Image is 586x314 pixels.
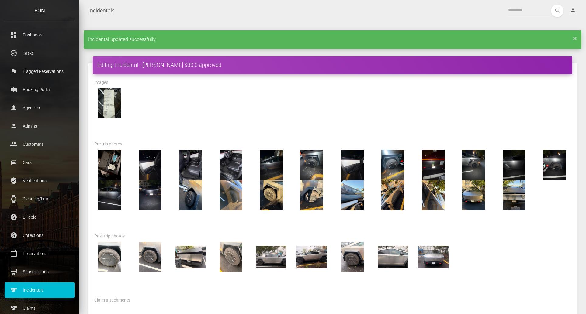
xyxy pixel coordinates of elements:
[296,242,327,272] img: IMG_3394.jpg
[573,36,577,40] a: ×
[5,173,75,188] a: verified_user Verifications
[565,5,581,17] a: person
[5,264,75,279] a: card_membership Subscriptions
[5,100,75,115] a: person Agencies
[94,180,125,210] img: IMG_4547.jpeg
[570,7,576,13] i: person
[5,118,75,134] a: person Admins
[216,242,246,272] img: IMG_3392.jpg
[5,46,75,61] a: task_alt Tasks
[378,242,408,272] img: IMG_3396.jpg
[9,285,70,295] p: Incidentals
[337,242,367,272] img: IMG_3393.jpg
[256,242,286,272] img: IMG_3395.jpg
[5,27,75,43] a: dashboard Dashboard
[9,85,70,94] p: Booking Portal
[337,150,367,180] img: IMG_4538.jpeg
[5,137,75,152] a: people Customers
[135,150,165,180] img: IMG_4537.jpeg
[175,150,206,180] img: IMG_4536.jpeg
[378,180,408,210] img: IMG_4270.jpg
[216,150,246,180] img: IMG_4535.jpeg
[216,180,246,210] img: IMG_4274.jpg
[5,282,75,298] a: sports Incidentals
[94,233,125,239] label: Post trip photos
[5,246,75,261] a: calendar_today Reservations
[9,176,70,185] p: Verifications
[256,150,286,180] img: IMG_4540.jpeg
[296,150,327,180] img: IMG_4539.jpeg
[9,231,70,240] p: Collections
[175,242,206,272] img: IMG_3391.jpg
[9,121,70,131] p: Admins
[256,180,286,210] img: IMG_4273.jpg
[9,67,70,76] p: Flagged Reservations
[94,150,125,180] img: IMG_4534.jpeg
[5,64,75,79] a: flag Flagged Reservations
[97,61,568,69] h4: Editing Incidental - [PERSON_NAME] $30.0 approved
[418,242,449,272] img: IMG_3398.jpg
[5,210,75,225] a: paid Billable
[378,150,408,180] img: IMG_4541.jpeg
[88,3,115,18] a: Incidentals
[9,267,70,276] p: Subscriptions
[499,180,529,210] img: IMG_4267.jpg
[539,150,570,180] img: IMG_4544.jpeg
[5,191,75,206] a: watch Cleaning/Late
[459,150,489,180] img: IMG_4546.jpeg
[94,141,122,147] label: Pre trip photos
[9,103,70,112] p: Agencies
[5,82,75,97] a: corporate_fare Booking Portal
[94,80,108,86] label: Images
[9,249,70,258] p: Reservations
[499,150,529,180] img: IMG_4545.jpeg
[5,155,75,170] a: drive_eta Cars
[337,180,367,210] img: IMG_4271.jpg
[175,180,206,210] img: IMG_4275.jpg
[296,180,327,210] img: IMG_4272.jpg
[9,140,70,149] p: Customers
[418,150,449,180] img: IMG_4543.jpeg
[9,30,70,39] p: Dashboard
[84,30,581,49] div: Incidental updated successfully.
[9,158,70,167] p: Cars
[9,304,70,313] p: Claims
[9,49,70,58] p: Tasks
[5,228,75,243] a: paid Collections
[94,242,125,272] img: IMG_3389.jpg
[94,297,130,303] label: Claim attachments
[9,194,70,203] p: Cleaning/Late
[551,5,563,17] button: search
[94,88,125,118] img: IMG_4608.jpeg
[418,180,449,210] img: IMG_4269.jpg
[135,242,165,272] img: IMG_3390.jpg
[459,180,489,210] img: IMG_4268.jpg
[9,213,70,222] p: Billable
[135,180,165,210] img: IMG_4548.jpeg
